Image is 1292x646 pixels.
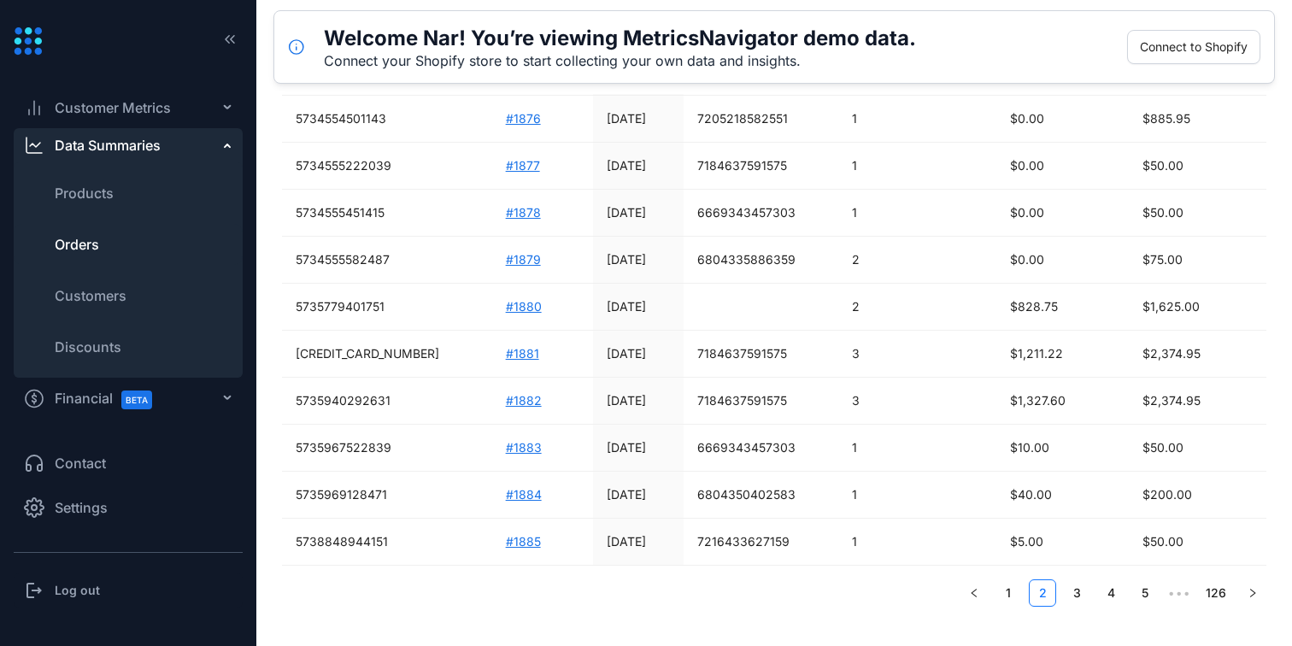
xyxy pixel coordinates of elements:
td: 5734555582487 [282,237,492,284]
td: 7184637591575 [684,378,838,425]
td: 7184637591575 [684,331,838,378]
button: right [1239,579,1266,607]
td: [DATE] [593,143,684,190]
td: 1 [838,472,996,519]
a: 5 [1132,580,1158,606]
td: [DATE] [593,237,684,284]
td: #1882 [492,378,593,425]
td: 5734555451415 [282,190,492,237]
td: #1884 [492,472,593,519]
td: $5.00 [996,519,1129,566]
a: 1 [995,580,1021,606]
td: 6804335886359 [684,237,838,284]
td: [DATE] [593,331,684,378]
td: 2 [838,284,996,331]
span: BETA [121,391,152,409]
h3: Log out [55,582,100,599]
td: 5735779401751 [282,284,492,331]
td: $50.00 [1129,519,1266,566]
li: 3 [1063,579,1090,607]
td: 7205218582551 [684,96,838,143]
td: 5735969128471 [282,472,492,519]
td: $885.95 [1129,96,1266,143]
span: right [1248,588,1258,598]
td: 5734554501143 [282,96,492,143]
li: 126 [1200,579,1232,607]
li: 4 [1097,579,1125,607]
td: 1 [838,143,996,190]
a: 4 [1098,580,1124,606]
td: 5735940292631 [282,378,492,425]
span: Connect to Shopify [1140,38,1248,56]
td: $50.00 [1129,143,1266,190]
td: [DATE] [593,425,684,472]
td: $828.75 [996,284,1129,331]
td: #1885 [492,519,593,566]
td: #1880 [492,284,593,331]
li: Next 5 Pages [1166,579,1193,607]
td: $200.00 [1129,472,1266,519]
td: 5734555222039 [282,143,492,190]
span: ••• [1166,579,1193,607]
span: Contact [55,453,106,473]
td: $0.00 [996,237,1129,284]
td: #1878 [492,190,593,237]
td: 6804350402583 [684,472,838,519]
td: 3 [838,331,996,378]
td: 6669343457303 [684,190,838,237]
td: $0.00 [996,96,1129,143]
td: 3 [838,378,996,425]
td: [DATE] [593,472,684,519]
td: $0.00 [996,143,1129,190]
td: [DATE] [593,378,684,425]
div: Connect your Shopify store to start collecting your own data and insights. [324,52,916,69]
td: #1883 [492,425,593,472]
td: 1 [838,190,996,237]
a: 3 [1064,580,1089,606]
td: 7216433627159 [684,519,838,566]
span: Financial [55,379,167,418]
span: Products [55,183,114,203]
span: Customers [55,285,126,306]
td: $2,374.95 [1129,378,1266,425]
td: #1879 [492,237,593,284]
td: 7184637591575 [684,143,838,190]
td: $0.00 [996,190,1129,237]
td: $40.00 [996,472,1129,519]
li: 2 [1029,579,1056,607]
td: $2,374.95 [1129,331,1266,378]
td: 5738848944151 [282,519,492,566]
td: $10.00 [996,425,1129,472]
td: [CREDIT_CARD_NUMBER] [282,331,492,378]
span: Settings [55,497,108,518]
button: left [960,579,988,607]
td: $1,625.00 [1129,284,1266,331]
td: #1877 [492,143,593,190]
td: $50.00 [1129,425,1266,472]
li: Previous Page [960,579,988,607]
span: Customer Metrics [55,97,171,118]
td: #1876 [492,96,593,143]
a: 2 [1030,580,1055,606]
span: Orders [55,234,99,255]
td: $50.00 [1129,190,1266,237]
td: 1 [838,425,996,472]
div: Data Summaries [55,135,161,156]
td: 5735967522839 [282,425,492,472]
span: left [969,588,979,598]
td: #1881 [492,331,593,378]
td: $1,327.60 [996,378,1129,425]
li: Next Page [1239,579,1266,607]
td: $75.00 [1129,237,1266,284]
h5: Welcome Nar! You’re viewing MetricsNavigator demo data. [324,25,916,52]
a: 126 [1201,580,1231,606]
li: 1 [995,579,1022,607]
td: $1,211.22 [996,331,1129,378]
td: 1 [838,519,996,566]
span: Discounts [55,337,121,357]
td: [DATE] [593,519,684,566]
button: Connect to Shopify [1127,30,1260,64]
td: 1 [838,96,996,143]
li: 5 [1131,579,1159,607]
